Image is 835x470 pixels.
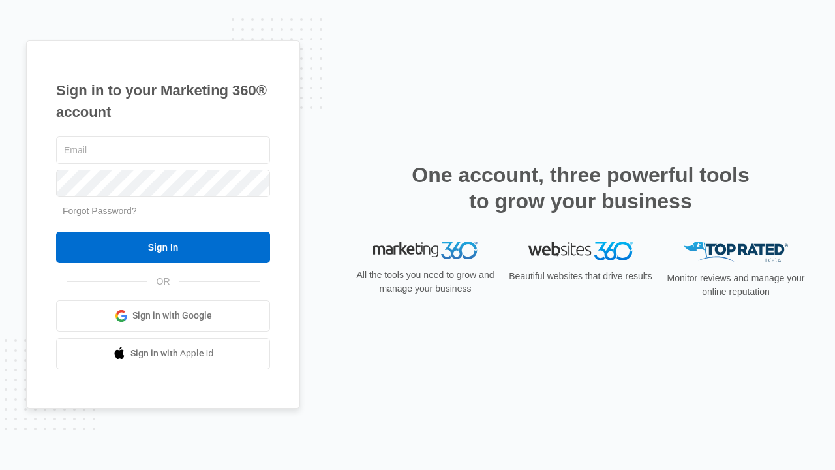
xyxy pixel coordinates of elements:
[663,272,809,299] p: Monitor reviews and manage your online reputation
[684,242,788,263] img: Top Rated Local
[528,242,633,260] img: Websites 360
[56,232,270,263] input: Sign In
[56,80,270,123] h1: Sign in to your Marketing 360® account
[56,300,270,332] a: Sign in with Google
[56,136,270,164] input: Email
[508,270,654,283] p: Beautiful websites that drive results
[130,347,214,360] span: Sign in with Apple Id
[56,338,270,369] a: Sign in with Apple Id
[132,309,212,322] span: Sign in with Google
[373,242,478,260] img: Marketing 360
[63,206,137,216] a: Forgot Password?
[352,268,498,296] p: All the tools you need to grow and manage your business
[147,275,179,289] span: OR
[408,162,753,214] h2: One account, three powerful tools to grow your business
